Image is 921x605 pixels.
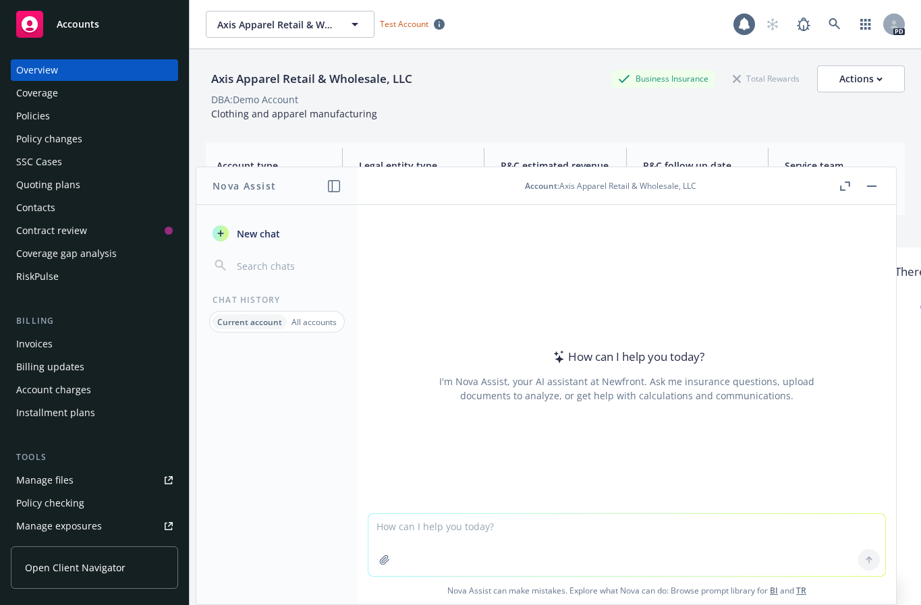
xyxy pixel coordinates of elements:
[790,11,817,38] a: Report a Bug
[234,256,341,275] input: Search chats
[11,314,178,328] div: Billing
[11,243,178,264] a: Coverage gap analysis
[11,266,178,287] a: RiskPulse
[380,18,428,30] span: Test Account
[213,179,276,193] h1: Nova Assist
[217,18,334,32] span: Axis Apparel Retail & Wholesale, LLC
[11,5,178,43] a: Accounts
[852,11,879,38] a: Switch app
[374,17,450,31] span: Test Account
[16,128,82,150] div: Policy changes
[16,469,74,491] div: Manage files
[839,66,883,92] div: Actions
[16,515,102,537] div: Manage exposures
[206,11,374,38] button: Axis Apparel Retail & Wholesale, LLC
[57,19,99,30] span: Accounts
[11,451,178,464] div: Tools
[549,348,704,366] div: How can I help you today?
[16,174,80,196] div: Quoting plans
[16,82,58,104] div: Coverage
[206,70,418,88] div: Axis Apparel Retail & Wholesale, LLC
[16,356,84,378] div: Billing updates
[16,105,50,127] div: Policies
[525,180,696,192] div: : Axis Apparel Retail & Wholesale, LLC
[16,59,58,81] div: Overview
[770,585,778,596] a: BI
[11,151,178,173] a: SSC Cases
[11,220,178,241] a: Contract review
[11,515,178,537] a: Manage exposures
[11,59,178,81] a: Overview
[11,356,178,378] a: Billing updates
[16,243,117,264] div: Coverage gap analysis
[16,333,53,355] div: Invoices
[785,159,894,173] span: Service team
[196,294,358,306] div: Chat History
[207,221,347,246] button: New chat
[11,469,178,491] a: Manage files
[217,159,326,173] span: Account type
[11,379,178,401] a: Account charges
[437,374,816,403] div: I'm Nova Assist, your AI assistant at Newfront. Ask me insurance questions, upload documents to a...
[363,577,891,604] span: Nova Assist can make mistakes. Explore what Nova can do: Browse prompt library for and
[759,11,786,38] a: Start snowing
[16,379,91,401] div: Account charges
[11,333,178,355] a: Invoices
[525,180,557,192] span: Account
[16,492,84,514] div: Policy checking
[726,70,806,87] div: Total Rewards
[25,560,125,575] span: Open Client Navigator
[16,266,59,287] div: RiskPulse
[16,402,95,424] div: Installment plans
[611,70,715,87] div: Business Insurance
[11,82,178,104] a: Coverage
[643,159,752,173] span: P&C follow up date
[211,92,298,107] div: DBA: Demo Account
[217,316,282,328] p: Current account
[16,220,87,241] div: Contract review
[291,316,337,328] p: All accounts
[234,227,280,241] span: New chat
[821,11,848,38] a: Search
[211,107,377,120] span: Clothing and apparel manufacturing
[817,65,905,92] button: Actions
[16,197,55,219] div: Contacts
[796,585,806,596] a: TR
[16,151,62,173] div: SSC Cases
[11,402,178,424] a: Installment plans
[501,159,610,173] span: P&C estimated revenue
[11,128,178,150] a: Policy changes
[359,159,468,173] span: Legal entity type
[11,174,178,196] a: Quoting plans
[11,492,178,514] a: Policy checking
[11,197,178,219] a: Contacts
[11,105,178,127] a: Policies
